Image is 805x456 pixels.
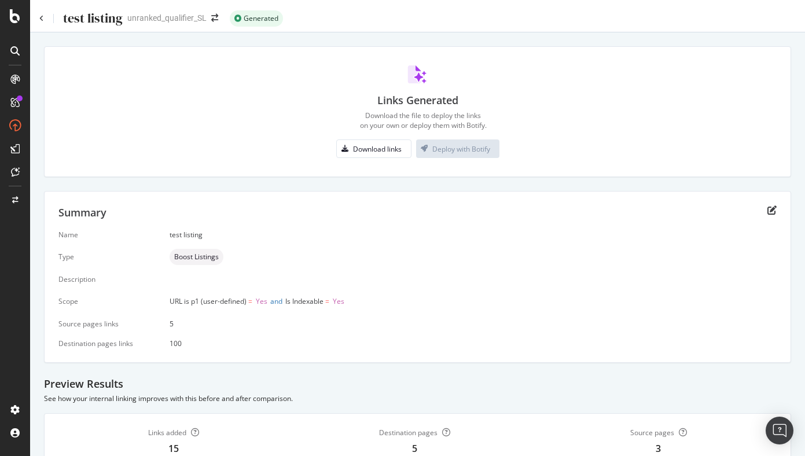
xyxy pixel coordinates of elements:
[39,15,44,22] a: Click to go back
[407,65,428,84] img: svg%3e
[379,428,438,437] div: Destination pages
[168,442,179,455] div: 15
[44,394,293,403] div: See how your internal linking improves with this before and after comparison.
[285,296,324,306] span: Is Indexable
[170,296,247,306] span: URL is p1 (user-defined)
[767,205,777,215] div: edit
[432,144,490,154] div: Deploy with Botify
[325,296,329,306] span: =
[170,230,777,240] div: test listing
[377,93,458,108] div: Links Generated
[58,339,151,348] div: Destination pages links
[412,442,417,455] div: 5
[58,274,151,284] div: Description
[58,252,151,262] div: Type
[360,111,487,130] div: Download the file to deploy the links on your own or deploy them with Botify.
[336,139,411,158] button: Download links
[416,139,499,158] button: Deploy with Botify
[170,319,777,329] div: 5
[63,9,123,27] div: test listing
[127,12,207,24] div: unranked_qualifier_SL
[44,377,293,392] div: Preview Results
[58,296,151,306] div: Scope
[58,319,151,329] div: Source pages links
[248,296,252,306] span: =
[244,15,278,22] span: Generated
[170,249,223,265] div: neutral label
[148,428,186,437] div: Links added
[333,296,344,306] span: Yes
[58,230,151,240] div: Name
[230,10,283,27] div: success label
[630,428,674,437] div: Source pages
[58,205,106,220] div: Summary
[256,296,267,306] span: Yes
[174,253,219,260] span: Boost Listings
[353,144,402,154] div: Download links
[766,417,793,444] div: Open Intercom Messenger
[270,296,282,306] span: and
[211,14,218,22] div: arrow-right-arrow-left
[170,339,777,348] div: 100
[656,442,661,455] div: 3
